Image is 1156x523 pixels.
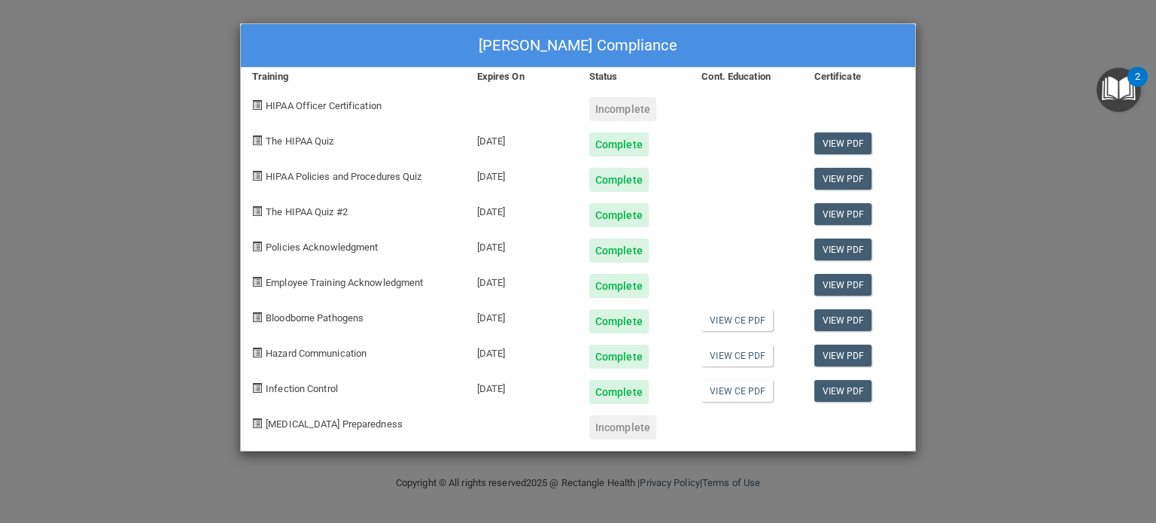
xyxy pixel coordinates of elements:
[466,369,578,404] div: [DATE]
[466,121,578,157] div: [DATE]
[701,309,773,331] a: View CE PDF
[266,206,348,217] span: The HIPAA Quiz #2
[701,345,773,366] a: View CE PDF
[814,168,872,190] a: View PDF
[803,68,915,86] div: Certificate
[466,333,578,369] div: [DATE]
[589,380,649,404] div: Complete
[241,68,466,86] div: Training
[589,415,656,439] div: Incomplete
[1097,68,1141,112] button: Open Resource Center, 2 new notifications
[814,132,872,154] a: View PDF
[814,345,872,366] a: View PDF
[814,309,872,331] a: View PDF
[266,277,423,288] span: Employee Training Acknowledgment
[589,132,649,157] div: Complete
[266,242,378,253] span: Policies Acknowledgment
[266,383,338,394] span: Infection Control
[690,68,802,86] div: Cont. Education
[589,168,649,192] div: Complete
[578,68,690,86] div: Status
[589,203,649,227] div: Complete
[814,203,872,225] a: View PDF
[814,239,872,260] a: View PDF
[701,380,773,402] a: View CE PDF
[589,309,649,333] div: Complete
[466,192,578,227] div: [DATE]
[266,312,364,324] span: Bloodborne Pathogens
[466,227,578,263] div: [DATE]
[1135,77,1140,96] div: 2
[466,68,578,86] div: Expires On
[466,157,578,192] div: [DATE]
[589,345,649,369] div: Complete
[266,171,421,182] span: HIPAA Policies and Procedures Quiz
[266,100,382,111] span: HIPAA Officer Certification
[266,348,367,359] span: Hazard Communication
[266,418,403,430] span: [MEDICAL_DATA] Preparedness
[589,274,649,298] div: Complete
[266,135,333,147] span: The HIPAA Quiz
[466,298,578,333] div: [DATE]
[814,274,872,296] a: View PDF
[241,24,915,68] div: [PERSON_NAME] Compliance
[466,263,578,298] div: [DATE]
[589,239,649,263] div: Complete
[814,380,872,402] a: View PDF
[589,97,656,121] div: Incomplete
